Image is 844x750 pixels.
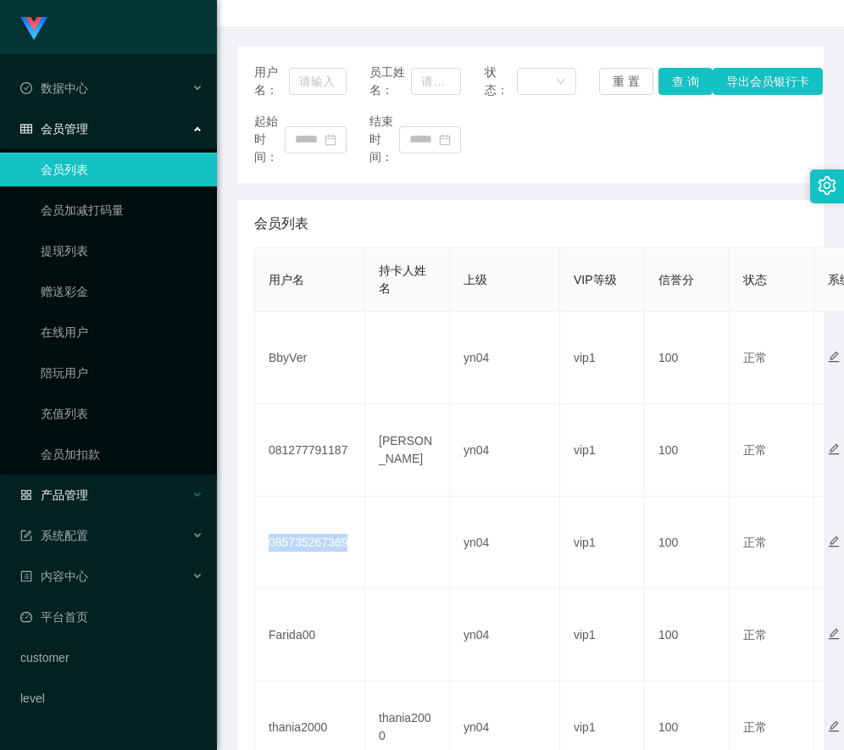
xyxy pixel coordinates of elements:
a: 充值列表 [41,397,203,431]
i: 图标: form [20,530,32,542]
i: 图标: down [556,76,566,88]
input: 请输入 [411,68,461,95]
td: Farida00 [255,589,365,681]
a: 提现列表 [41,234,203,268]
span: 正常 [743,536,767,549]
td: vip1 [560,312,645,404]
td: BbyVer [255,312,365,404]
img: logo.9652507e.png [20,17,47,41]
td: 100 [645,589,730,681]
td: vip1 [560,404,645,497]
span: 起始时间： [254,113,285,166]
td: [PERSON_NAME] [365,404,450,497]
span: 正常 [743,443,767,457]
td: yn04 [450,589,560,681]
a: 会员加扣款 [41,437,203,471]
a: 图标: dashboard平台首页 [20,600,203,634]
button: 查 询 [658,68,713,95]
i: 图标: appstore-o [20,489,32,501]
input: 请输入 [289,68,347,95]
span: 系统配置 [20,529,88,542]
span: 用户名 [269,273,304,286]
i: 图标: table [20,123,32,135]
span: 正常 [743,720,767,734]
td: yn04 [450,497,560,589]
a: 会员加减打码量 [41,193,203,227]
span: 正常 [743,628,767,642]
i: 图标: check-circle-o [20,82,32,94]
a: level [20,681,203,715]
button: 重 置 [599,68,653,95]
span: 结束时间： [369,113,400,166]
td: 100 [645,497,730,589]
span: 员工姓名： [369,64,412,99]
i: 图标: edit [828,536,840,547]
span: 产品管理 [20,488,88,502]
td: 100 [645,312,730,404]
span: 信誉分 [658,273,694,286]
a: 会员列表 [41,153,203,186]
i: 图标: edit [828,628,840,640]
a: 赠送彩金 [41,275,203,308]
i: 图标: calendar [325,134,336,146]
span: 用户名： [254,64,289,99]
i: 图标: setting [818,176,836,195]
span: 状态： [485,64,518,99]
td: yn04 [450,312,560,404]
span: 内容中心 [20,569,88,583]
i: 图标: calendar [439,134,451,146]
span: 持卡人姓名 [379,264,426,295]
a: 陪玩用户 [41,356,203,390]
span: 会员列表 [254,214,308,234]
span: 会员管理 [20,122,88,136]
span: 正常 [743,351,767,364]
i: 图标: profile [20,570,32,582]
i: 图标: edit [828,720,840,732]
button: 导出会员银行卡 [713,68,823,95]
td: 085735267369 [255,497,365,589]
span: 数据中心 [20,81,88,95]
td: 081277791187 [255,404,365,497]
td: 100 [645,404,730,497]
span: 状态 [743,273,767,286]
span: 上级 [464,273,487,286]
a: 在线用户 [41,315,203,349]
td: yn04 [450,404,560,497]
td: vip1 [560,497,645,589]
td: vip1 [560,589,645,681]
a: customer [20,641,203,675]
span: VIP等级 [574,273,617,286]
i: 图标: edit [828,351,840,363]
i: 图标: edit [828,443,840,455]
